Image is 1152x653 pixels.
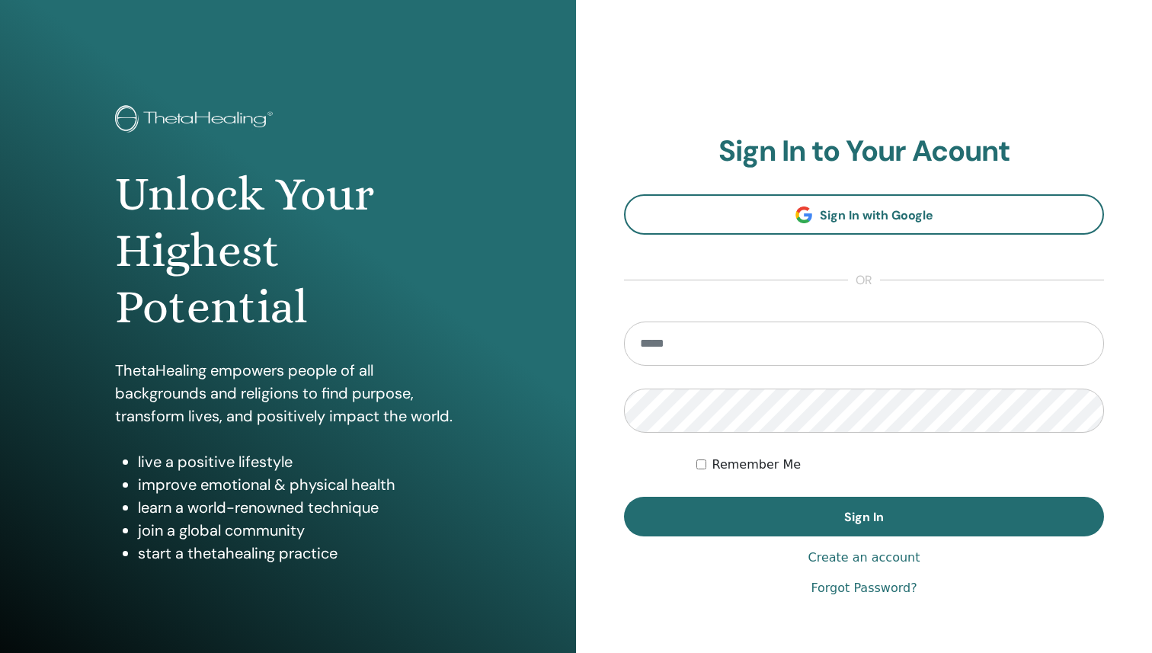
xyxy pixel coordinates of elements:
li: start a thetahealing practice [138,542,461,565]
span: Sign In with Google [820,207,933,223]
a: Forgot Password? [811,579,917,597]
a: Sign In with Google [624,194,1104,235]
span: or [848,271,880,290]
li: live a positive lifestyle [138,450,461,473]
span: Sign In [844,509,884,525]
p: ThetaHealing empowers people of all backgrounds and religions to find purpose, transform lives, a... [115,359,461,427]
a: Create an account [808,549,920,567]
h1: Unlock Your Highest Potential [115,166,461,336]
button: Sign In [624,497,1104,536]
li: learn a world-renowned technique [138,496,461,519]
li: join a global community [138,519,461,542]
div: Keep me authenticated indefinitely or until I manually logout [696,456,1105,474]
label: Remember Me [712,456,802,474]
li: improve emotional & physical health [138,473,461,496]
h2: Sign In to Your Acount [624,134,1104,169]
